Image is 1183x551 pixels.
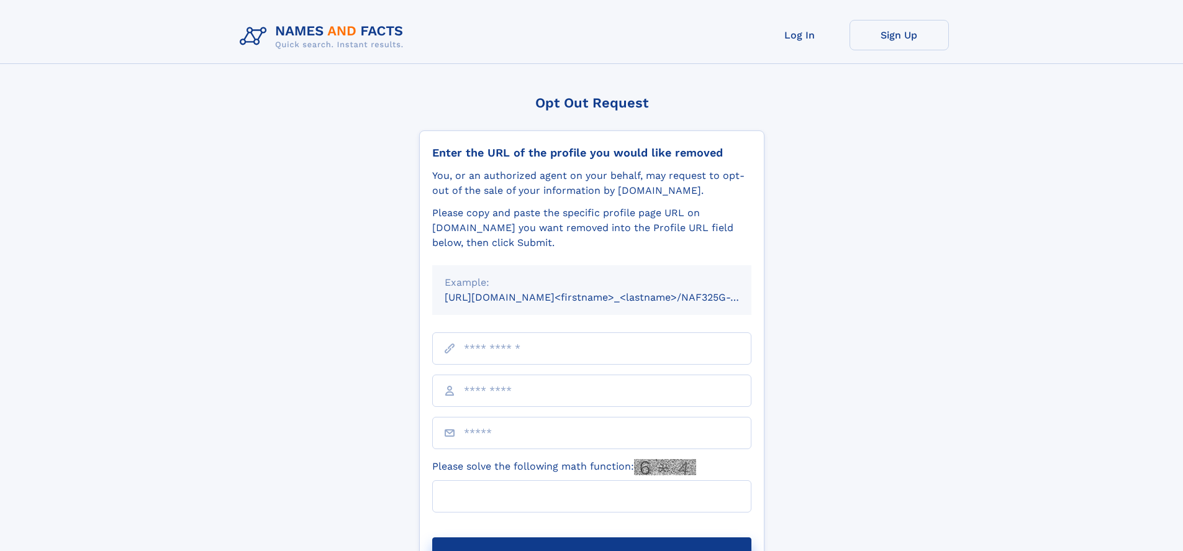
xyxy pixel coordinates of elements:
[235,20,414,53] img: Logo Names and Facts
[432,459,696,475] label: Please solve the following math function:
[445,291,775,303] small: [URL][DOMAIN_NAME]<firstname>_<lastname>/NAF325G-xxxxxxxx
[432,168,751,198] div: You, or an authorized agent on your behalf, may request to opt-out of the sale of your informatio...
[432,206,751,250] div: Please copy and paste the specific profile page URL on [DOMAIN_NAME] you want removed into the Pr...
[445,275,739,290] div: Example:
[432,146,751,160] div: Enter the URL of the profile you would like removed
[419,95,764,111] div: Opt Out Request
[750,20,850,50] a: Log In
[850,20,949,50] a: Sign Up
